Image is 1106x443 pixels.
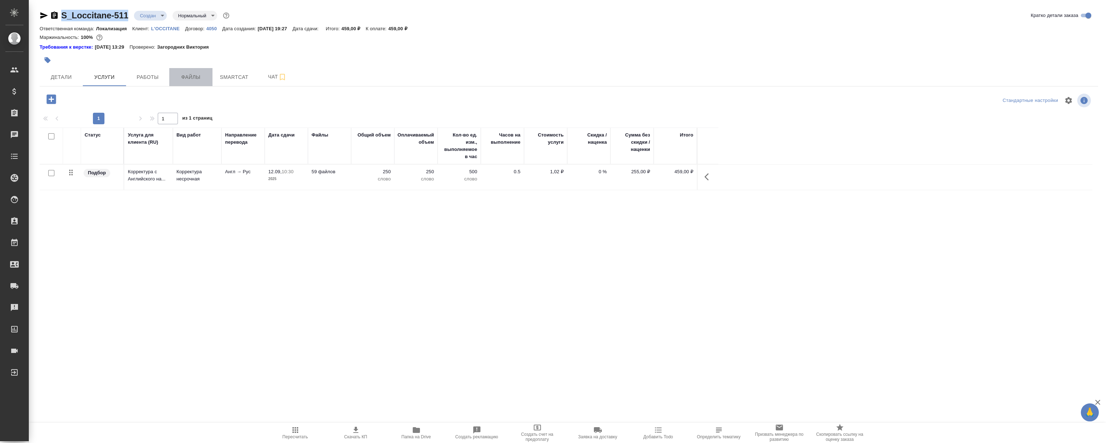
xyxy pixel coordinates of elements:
div: Создан [173,11,217,21]
span: 🙏 [1084,405,1096,420]
div: Стоимость услуги [528,131,564,146]
p: слово [441,175,477,183]
p: Проверено: [130,44,157,51]
p: Загородних Виктория [157,44,214,51]
span: Работы [130,73,165,82]
p: 100% [81,35,95,40]
p: 12.09, [268,169,282,174]
div: Вид работ [176,131,201,139]
div: Статус [85,131,101,139]
a: Требования к верстке: [40,44,95,51]
div: Нажми, чтобы открыть папку с инструкцией [40,44,95,51]
p: Англ → Рус [225,168,261,175]
td: 0.5 [481,165,524,190]
p: 255,00 ₽ [614,168,650,175]
button: Скопировать ссылку для ЯМессенджера [40,11,48,20]
p: Корректура с Английского на... [128,168,169,183]
p: 10:30 [282,169,294,174]
button: Создан [138,13,158,19]
p: 1,02 ₽ [528,168,564,175]
p: 459,00 ₽ [341,26,366,31]
div: Дата сдачи [268,131,295,139]
p: Корректура несрочная [176,168,218,183]
span: Услуги [87,73,122,82]
div: Общий объем [358,131,391,139]
div: Сумма без скидки / наценки [614,131,650,153]
div: split button [1001,95,1060,106]
div: Оплачиваемый объем [398,131,434,146]
div: Файлы [312,131,328,139]
p: Итого: [326,26,341,31]
span: Посмотреть информацию [1077,94,1092,107]
p: Локализация [96,26,133,31]
div: Скидка / наценка [571,131,607,146]
button: Добавить услугу [41,92,61,107]
p: слово [355,175,391,183]
p: Ответственная команда: [40,26,96,31]
p: Маржинальность: [40,35,81,40]
span: Детали [44,73,79,82]
p: 4050 [206,26,222,31]
svg: Подписаться [278,73,287,81]
div: Часов на выполнение [484,131,520,146]
p: К оплате: [366,26,388,31]
span: Файлы [174,73,208,82]
div: Итого [680,131,693,139]
p: 250 [355,168,391,175]
span: из 1 страниц [182,114,212,124]
div: Кол-во ед. изм., выполняемое в час [441,131,477,160]
p: 500 [441,168,477,175]
span: Smartcat [217,73,251,82]
button: 🙏 [1081,403,1099,421]
p: L'OCCITANE [151,26,185,31]
p: [DATE] 19:27 [258,26,293,31]
a: S_Loccitane-511 [61,10,128,20]
button: Доп статусы указывают на важность/срочность заказа [221,11,231,20]
button: Показать кнопки [700,168,717,185]
span: Чат [260,72,295,81]
p: Договор: [185,26,206,31]
div: Создан [134,11,166,21]
button: Скопировать ссылку [50,11,59,20]
p: Клиент: [132,26,151,31]
a: 4050 [206,25,222,31]
p: Дата сдачи: [292,26,320,31]
p: Подбор [88,169,106,176]
a: L'OCCITANE [151,25,185,31]
button: Добавить тэг [40,52,55,68]
p: [DATE] 13:29 [95,44,130,51]
p: 250 [398,168,434,175]
button: Нормальный [176,13,209,19]
div: Направление перевода [225,131,261,146]
p: 459,00 ₽ [388,26,413,31]
div: Услуга для клиента (RU) [128,131,169,146]
span: Кратко детали заказа [1031,12,1078,19]
p: слово [398,175,434,183]
p: 0 % [571,168,607,175]
p: 59 файлов [312,168,348,175]
span: Настроить таблицу [1060,92,1077,109]
p: 459,00 ₽ [657,168,693,175]
p: Дата создания: [222,26,258,31]
p: 2025 [268,175,304,183]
